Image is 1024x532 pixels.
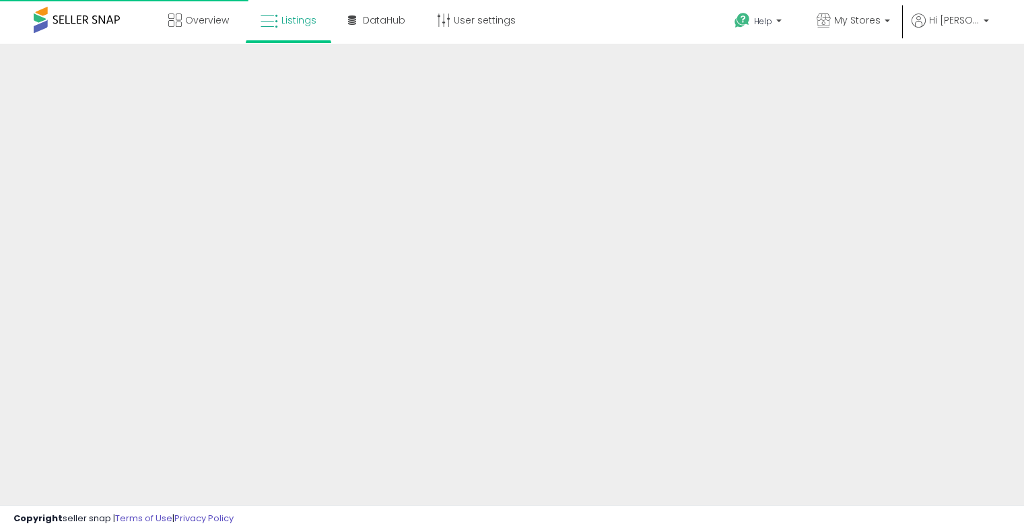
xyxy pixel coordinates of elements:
[912,13,989,44] a: Hi [PERSON_NAME]
[281,13,316,27] span: Listings
[929,13,980,27] span: Hi [PERSON_NAME]
[724,2,795,44] a: Help
[754,15,772,27] span: Help
[834,13,881,27] span: My Stores
[185,13,229,27] span: Overview
[13,512,63,525] strong: Copyright
[734,12,751,29] i: Get Help
[13,512,234,525] div: seller snap | |
[115,512,172,525] a: Terms of Use
[174,512,234,525] a: Privacy Policy
[363,13,405,27] span: DataHub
